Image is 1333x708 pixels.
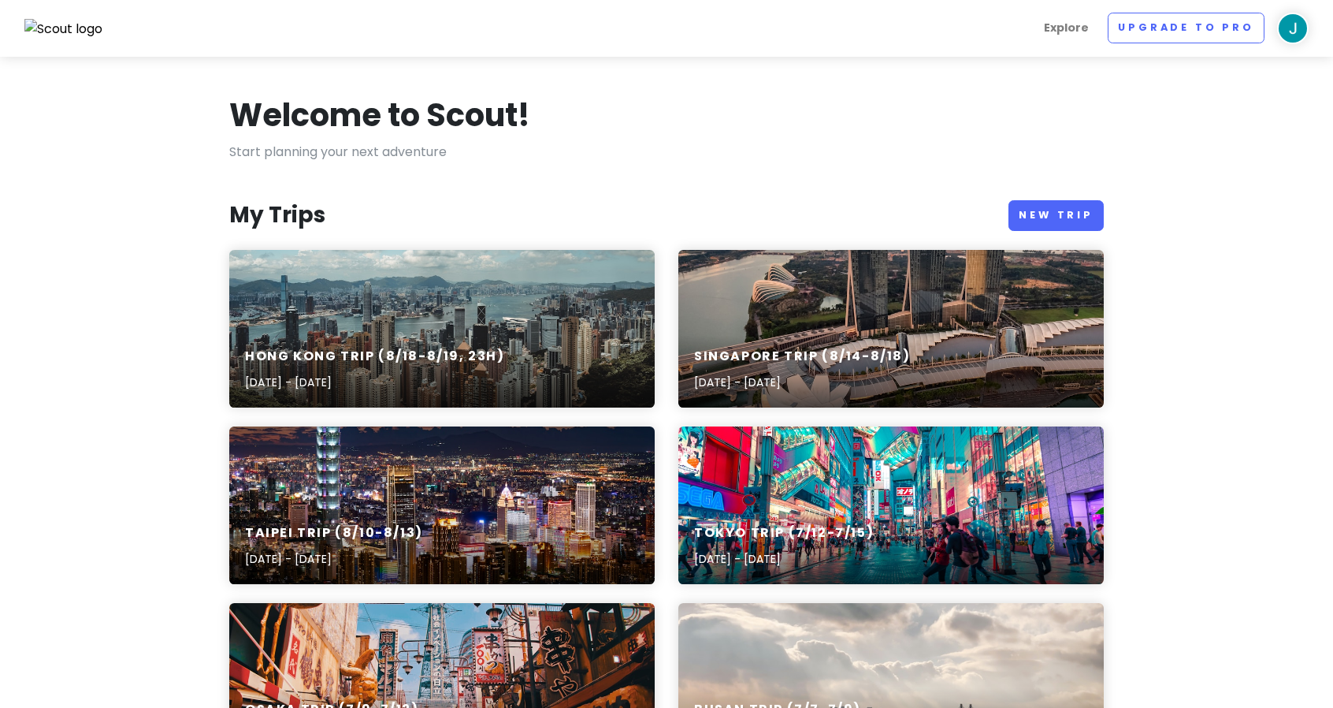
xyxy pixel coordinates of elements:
[694,374,911,391] p: [DATE] - [DATE]
[1008,200,1104,231] a: New Trip
[229,250,655,408] a: aerial view of cityscapeHong Kong Trip (8/18-8/19, 23h)[DATE] - [DATE]
[245,374,505,391] p: [DATE] - [DATE]
[245,525,423,542] h6: Taipei Trip (8/10-8/13)
[678,427,1104,584] a: people walking on road near well-lit buildingsTokyo Trip (7/12-7/15)[DATE] - [DATE]
[694,348,911,365] h6: Singapore Trip (8/14-8/18)
[1277,13,1309,44] img: User profile
[694,525,874,542] h6: Tokyo Trip (7/12-7/15)
[694,550,874,568] p: [DATE] - [DATE]
[24,19,103,39] img: Scout logo
[229,95,530,136] h1: Welcome to Scout!
[229,427,655,584] a: city skyline during night timeTaipei Trip (8/10-8/13)[DATE] - [DATE]
[1108,13,1264,43] a: Upgrade to Pro
[245,550,423,568] p: [DATE] - [DATE]
[229,142,1104,162] p: Start planning your next adventure
[678,250,1104,408] a: Marina Bay Sands, SingaporeSingapore Trip (8/14-8/18)[DATE] - [DATE]
[1038,13,1095,43] a: Explore
[229,201,325,229] h3: My Trips
[245,348,505,365] h6: Hong Kong Trip (8/18-8/19, 23h)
